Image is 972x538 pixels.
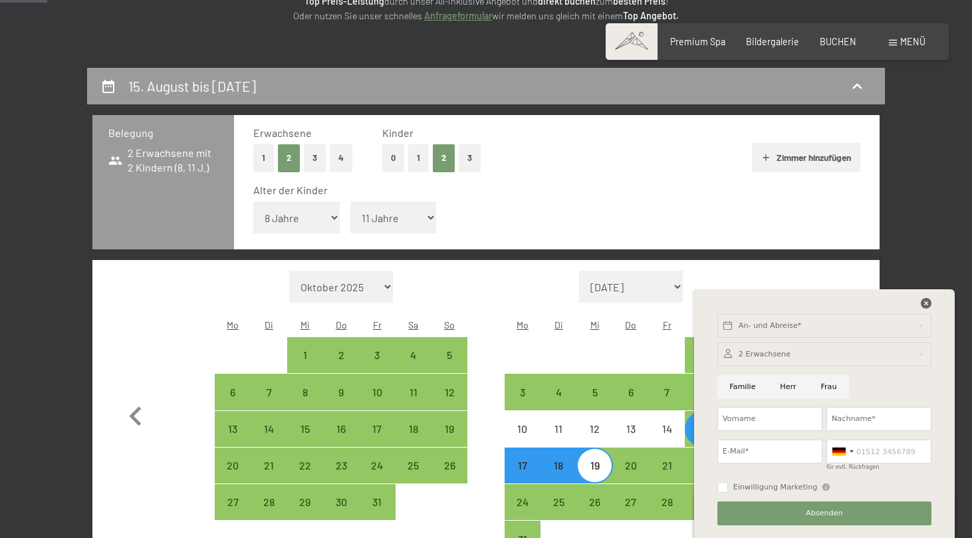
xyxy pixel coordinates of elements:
[613,411,649,447] div: Thu Aug 13 2026
[215,411,251,447] div: Mon Jul 13 2026
[686,497,719,530] div: 29
[396,374,431,410] div: Anreise möglich
[444,319,455,331] abbr: Sonntag
[251,411,287,447] div: Anreise möglich
[359,484,395,520] div: Fri Jul 31 2026
[215,448,251,483] div: Mon Jul 20 2026
[408,144,429,172] button: 1
[287,337,323,373] div: Wed Jul 01 2026
[541,448,576,483] div: Anreise möglich
[613,374,649,410] div: Anreise möglich
[733,482,818,493] span: Einwilligung Marketing
[433,460,466,493] div: 26
[424,10,492,21] a: Anfrageformular
[215,374,251,410] div: Anreise möglich
[330,144,352,172] button: 4
[686,424,719,457] div: 15
[382,144,404,172] button: 0
[806,508,843,519] span: Absenden
[649,411,685,447] div: Anreise nicht möglich
[590,319,600,331] abbr: Mittwoch
[542,460,575,493] div: 18
[542,424,575,457] div: 11
[216,424,249,457] div: 13
[554,319,563,331] abbr: Dienstag
[505,374,541,410] div: Mon Aug 03 2026
[576,448,612,483] div: Wed Aug 19 2026
[289,424,322,457] div: 15
[287,484,323,520] div: Wed Jul 29 2026
[541,374,576,410] div: Anreise möglich
[517,319,529,331] abbr: Montag
[505,448,541,483] div: Mon Aug 17 2026
[613,484,649,520] div: Thu Aug 27 2026
[252,424,285,457] div: 14
[576,484,612,520] div: Anreise möglich
[576,411,612,447] div: Anreise nicht möglich
[820,36,856,47] a: BUCHEN
[578,497,611,530] div: 26
[505,448,541,483] div: Anreise möglich
[614,424,648,457] div: 13
[287,484,323,520] div: Anreise möglich
[251,448,287,483] div: Anreise möglich
[323,374,359,410] div: Thu Jul 09 2026
[433,144,455,172] button: 2
[541,411,576,447] div: Tue Aug 11 2026
[287,448,323,483] div: Wed Jul 22 2026
[289,350,322,383] div: 1
[685,337,721,373] div: Anreise möglich
[649,484,685,520] div: Anreise möglich
[252,460,285,493] div: 21
[397,387,430,420] div: 11
[128,78,256,94] h2: 15. August bis [DATE]
[304,144,326,172] button: 3
[323,484,359,520] div: Thu Jul 30 2026
[685,411,721,447] div: Sat Aug 15 2026
[670,36,725,47] a: Premium Spa
[685,374,721,410] div: Sat Aug 08 2026
[359,337,395,373] div: Anreise möglich
[506,460,539,493] div: 17
[613,374,649,410] div: Thu Aug 06 2026
[686,387,719,420] div: 8
[541,374,576,410] div: Tue Aug 04 2026
[397,460,430,493] div: 25
[542,387,575,420] div: 4
[431,374,467,410] div: Sun Jul 12 2026
[360,350,394,383] div: 3
[215,484,251,520] div: Anreise möglich
[649,374,685,410] div: Anreise möglich
[287,411,323,447] div: Wed Jul 15 2026
[289,497,322,530] div: 29
[324,350,358,383] div: 2
[649,448,685,483] div: Anreise möglich
[253,183,850,198] div: Alter der Kinder
[360,424,394,457] div: 17
[382,126,414,139] span: Kinder
[614,460,648,493] div: 20
[663,319,671,331] abbr: Freitag
[505,374,541,410] div: Anreise möglich
[613,448,649,483] div: Thu Aug 20 2026
[686,460,719,493] div: 22
[287,337,323,373] div: Anreise möglich
[433,387,466,420] div: 12
[717,501,931,525] button: Absenden
[578,460,611,493] div: 19
[613,411,649,447] div: Anreise nicht möglich
[746,36,799,47] span: Bildergalerie
[287,374,323,410] div: Anreise möglich
[265,319,273,331] abbr: Dienstag
[650,497,683,530] div: 28
[108,126,218,140] h3: Belegung
[649,411,685,447] div: Fri Aug 14 2026
[251,484,287,520] div: Anreise möglich
[576,448,612,483] div: Anreise möglich
[251,411,287,447] div: Tue Jul 14 2026
[396,337,431,373] div: Sat Jul 04 2026
[827,440,858,463] div: Germany (Deutschland): +49
[396,374,431,410] div: Sat Jul 11 2026
[251,374,287,410] div: Tue Jul 07 2026
[433,350,466,383] div: 5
